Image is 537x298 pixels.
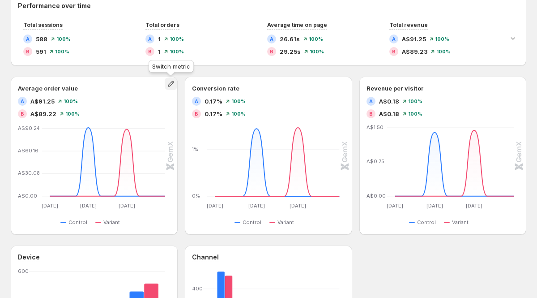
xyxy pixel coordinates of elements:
[367,84,424,93] h3: Revenue per visitor
[18,193,37,199] text: A$0.00
[207,203,223,209] text: [DATE]
[145,22,179,28] span: Total orders
[408,111,422,117] span: 100 %
[103,219,120,226] span: Variant
[367,124,384,130] text: A$1.50
[369,111,373,117] h2: B
[195,111,198,117] h2: B
[507,32,519,44] button: Expand chart
[409,217,439,228] button: Control
[18,125,40,131] text: A$90.24
[417,219,436,226] span: Control
[68,219,87,226] span: Control
[36,35,47,43] span: 588
[402,47,427,56] span: A$89.23
[95,217,124,228] button: Variant
[192,84,239,93] h3: Conversion rate
[18,84,78,93] h3: Average order value
[426,203,443,209] text: [DATE]
[60,217,91,228] button: Control
[23,22,63,28] span: Total sessions
[367,159,384,165] text: A$0.75
[18,268,29,274] text: 600
[170,49,184,54] span: 100 %
[192,285,203,292] text: 400
[369,99,373,104] h2: A
[158,35,161,43] span: 1
[26,36,30,42] h2: A
[452,219,469,226] span: Variant
[466,203,482,209] text: [DATE]
[435,36,449,42] span: 100 %
[387,203,403,209] text: [DATE]
[392,49,396,54] h2: B
[379,109,399,118] span: A$0.18
[21,99,24,104] h2: A
[65,111,80,117] span: 100 %
[379,97,399,106] span: A$0.18
[30,97,55,106] span: A$91.25
[64,99,78,104] span: 100 %
[231,111,246,117] span: 100 %
[18,147,38,154] text: A$60.16
[158,47,161,56] span: 1
[444,217,472,228] button: Variant
[192,193,200,199] text: 0%
[402,35,426,43] span: A$91.25
[248,203,265,209] text: [DATE]
[270,49,273,54] h2: B
[26,49,30,54] h2: B
[192,253,219,262] h3: Channel
[290,203,307,209] text: [DATE]
[389,22,428,28] span: Total revenue
[42,203,58,209] text: [DATE]
[18,253,40,262] h3: Device
[310,49,324,54] span: 100 %
[231,99,246,104] span: 100 %
[56,36,71,42] span: 100 %
[277,219,294,226] span: Variant
[234,217,265,228] button: Control
[436,49,451,54] span: 100 %
[367,193,386,199] text: A$0.00
[195,99,198,104] h2: A
[192,146,198,152] text: 1%
[270,36,273,42] h2: A
[148,49,152,54] h2: B
[243,219,261,226] span: Control
[309,36,323,42] span: 100 %
[18,170,40,177] text: A$30.08
[36,47,46,56] span: 591
[392,36,396,42] h2: A
[280,47,301,56] span: 29.25s
[205,109,222,118] span: 0.17%
[30,109,56,118] span: A$89.22
[21,111,24,117] h2: B
[80,203,97,209] text: [DATE]
[280,35,300,43] span: 26.61s
[18,1,519,10] h2: Performance over time
[408,99,422,104] span: 100 %
[205,97,222,106] span: 0.17%
[148,36,152,42] h2: A
[55,49,69,54] span: 100 %
[170,36,184,42] span: 100 %
[269,217,298,228] button: Variant
[267,22,327,28] span: Average time on page
[119,203,135,209] text: [DATE]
